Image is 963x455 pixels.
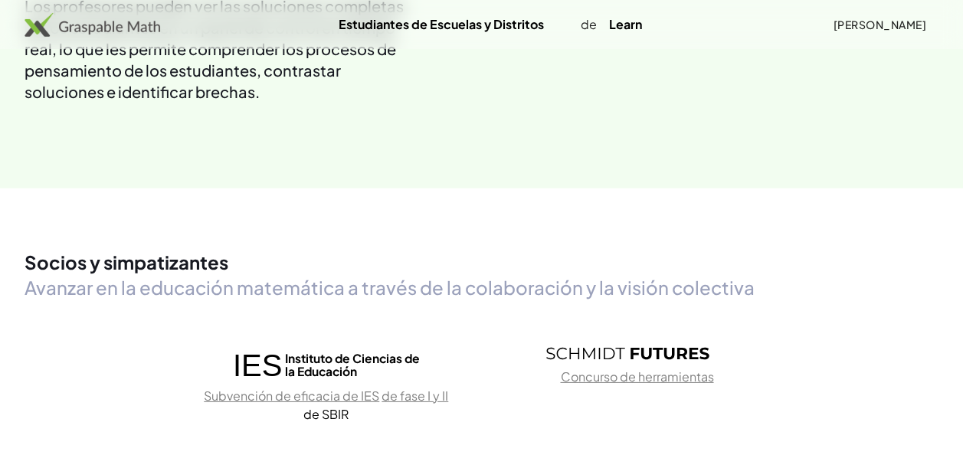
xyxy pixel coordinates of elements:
[382,388,448,404] a: de fase I y II
[25,275,938,301] h3: Avanzar en la educación matemática a través de la colaboración y la visión colectiva
[233,341,420,387] a: IESInstituto de Ciencias dela Educación
[560,368,713,385] a: Concurso de herramientas
[326,10,556,38] a: Estudiantes de Escuelas y Distritos
[326,15,654,34] div: de
[204,388,379,404] a: Subvención de eficacia de IES
[821,11,938,38] button: [PERSON_NAME]
[284,352,419,378] span: Instituto de Ciencias de la Educación
[233,347,282,384] span: IES
[204,388,448,422] font: de SBIR
[833,18,926,31] font: [PERSON_NAME]
[597,10,654,38] a: Learn
[545,342,709,365] a: Logotipo de Schmidt Futures
[25,250,938,276] h2: Socios y simpatizantes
